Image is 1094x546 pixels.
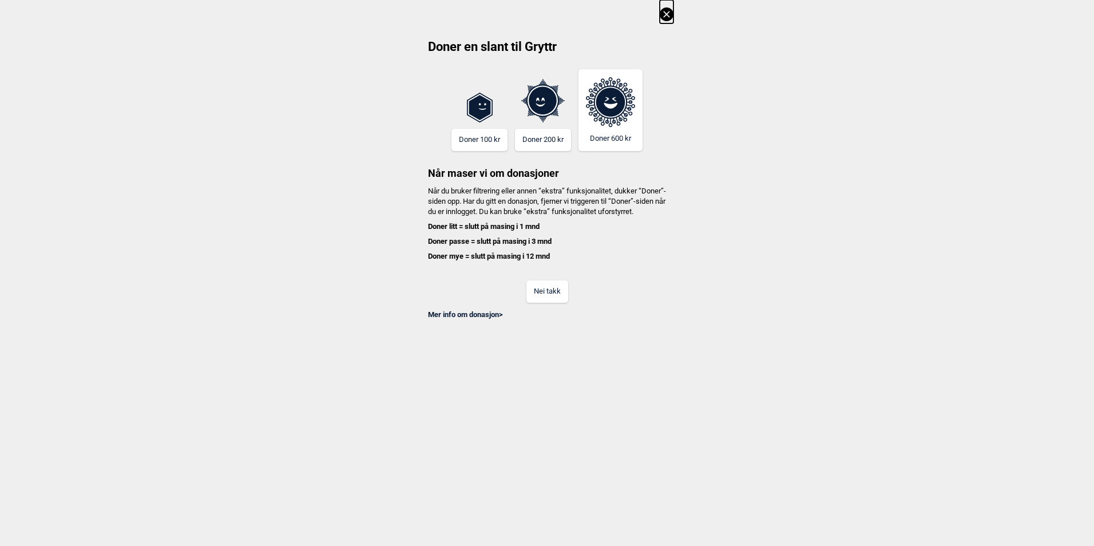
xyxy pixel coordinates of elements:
[428,310,503,319] a: Mer info om donasjon>
[451,129,508,151] button: Doner 100 kr
[428,252,550,260] b: Doner mye = slutt på masing i 12 mnd
[421,186,673,262] h4: Når du bruker filtrering eller annen “ekstra” funksjonalitet, dukker “Doner”-siden opp. Har du gi...
[421,151,673,180] h3: Når maser vi om donasjoner
[578,69,643,151] button: Doner 600 kr
[428,222,540,231] b: Doner litt = slutt på masing i 1 mnd
[526,280,568,303] button: Nei takk
[421,38,673,64] h2: Doner en slant til Gryttr
[515,129,571,151] button: Doner 200 kr
[428,237,552,246] b: Doner passe = slutt på masing i 3 mnd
